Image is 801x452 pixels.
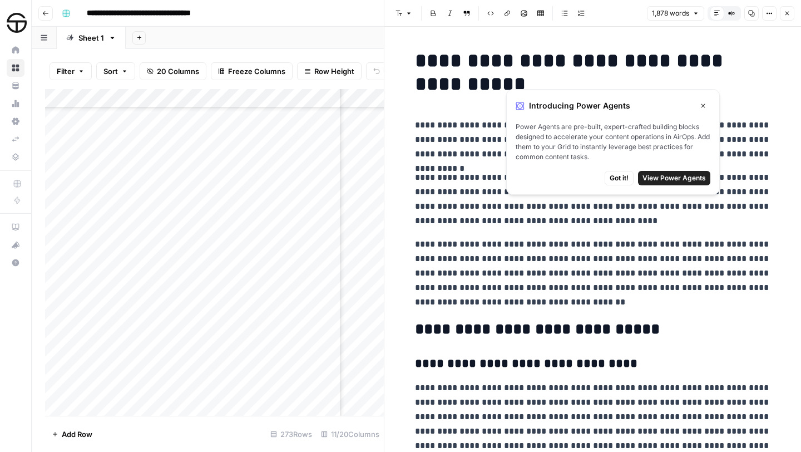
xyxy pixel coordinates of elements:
[7,112,24,130] a: Settings
[605,171,634,185] button: Got it!
[50,62,92,80] button: Filter
[157,66,199,77] span: 20 Columns
[652,8,689,18] span: 1,878 words
[7,13,27,33] img: SimpleTire Logo
[96,62,135,80] button: Sort
[7,9,24,37] button: Workspace: SimpleTire
[7,148,24,166] a: Data Library
[7,130,24,148] a: Syncs
[266,425,317,443] div: 273 Rows
[45,425,99,443] button: Add Row
[62,429,92,440] span: Add Row
[647,6,704,21] button: 1,878 words
[610,173,629,183] span: Got it!
[211,62,293,80] button: Freeze Columns
[7,95,24,112] a: Usage
[314,66,354,77] span: Row Height
[638,171,710,185] button: View Power Agents
[7,254,24,272] button: Help + Support
[7,59,24,77] a: Browse
[7,77,24,95] a: Your Data
[366,62,409,80] button: Undo
[140,62,206,80] button: 20 Columns
[516,99,710,113] div: Introducing Power Agents
[7,41,24,59] a: Home
[297,62,362,80] button: Row Height
[228,66,285,77] span: Freeze Columns
[78,32,104,43] div: Sheet 1
[103,66,118,77] span: Sort
[642,173,706,183] span: View Power Agents
[7,236,24,254] button: What's new?
[57,66,75,77] span: Filter
[516,122,710,162] span: Power Agents are pre-built, expert-crafted building blocks designed to accelerate your content op...
[57,27,126,49] a: Sheet 1
[7,218,24,236] a: AirOps Academy
[317,425,384,443] div: 11/20 Columns
[7,237,24,253] div: What's new?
